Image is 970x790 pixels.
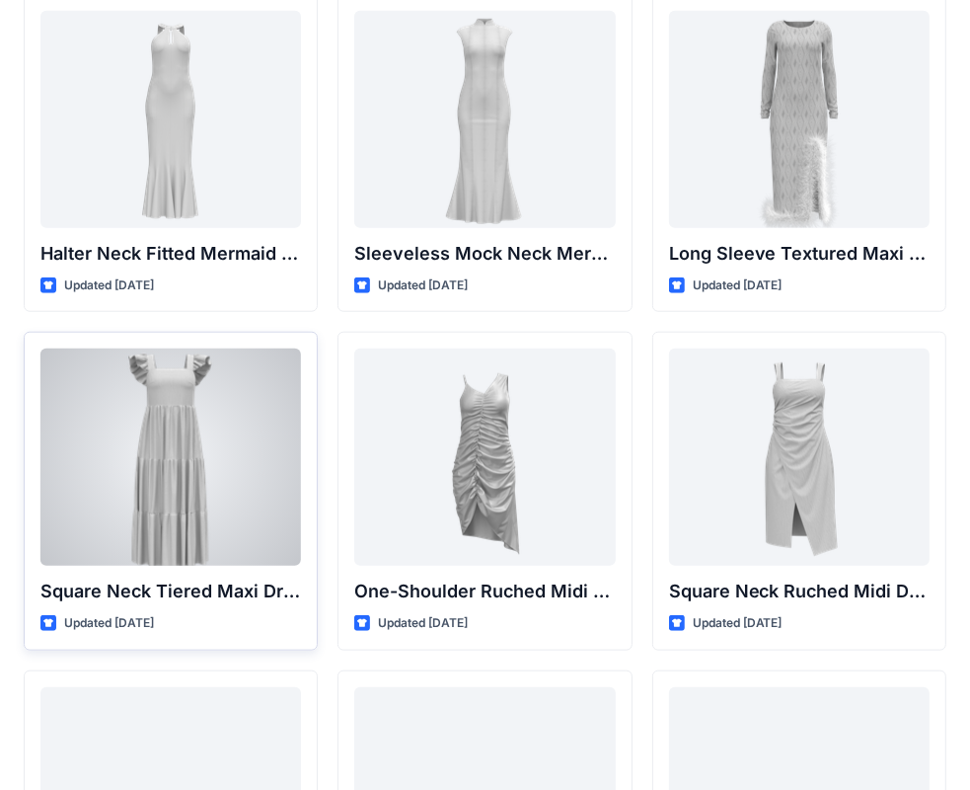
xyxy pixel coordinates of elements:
[693,613,783,634] p: Updated [DATE]
[669,11,930,228] a: Long Sleeve Textured Maxi Dress with Feather Hem
[354,349,615,566] a: One-Shoulder Ruched Midi Dress with Asymmetrical Hem
[669,349,930,566] a: Square Neck Ruched Midi Dress with Asymmetrical Hem
[354,11,615,228] a: Sleeveless Mock Neck Mermaid Gown
[378,613,468,634] p: Updated [DATE]
[354,578,615,605] p: One-Shoulder Ruched Midi Dress with Asymmetrical Hem
[64,613,154,634] p: Updated [DATE]
[40,240,301,268] p: Halter Neck Fitted Mermaid Gown with Keyhole Detail
[669,240,930,268] p: Long Sleeve Textured Maxi Dress with Feather Hem
[40,11,301,228] a: Halter Neck Fitted Mermaid Gown with Keyhole Detail
[40,349,301,566] a: Square Neck Tiered Maxi Dress with Ruffle Sleeves
[669,578,930,605] p: Square Neck Ruched Midi Dress with Asymmetrical Hem
[354,240,615,268] p: Sleeveless Mock Neck Mermaid Gown
[40,578,301,605] p: Square Neck Tiered Maxi Dress with Ruffle Sleeves
[378,276,468,296] p: Updated [DATE]
[64,276,154,296] p: Updated [DATE]
[693,276,783,296] p: Updated [DATE]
